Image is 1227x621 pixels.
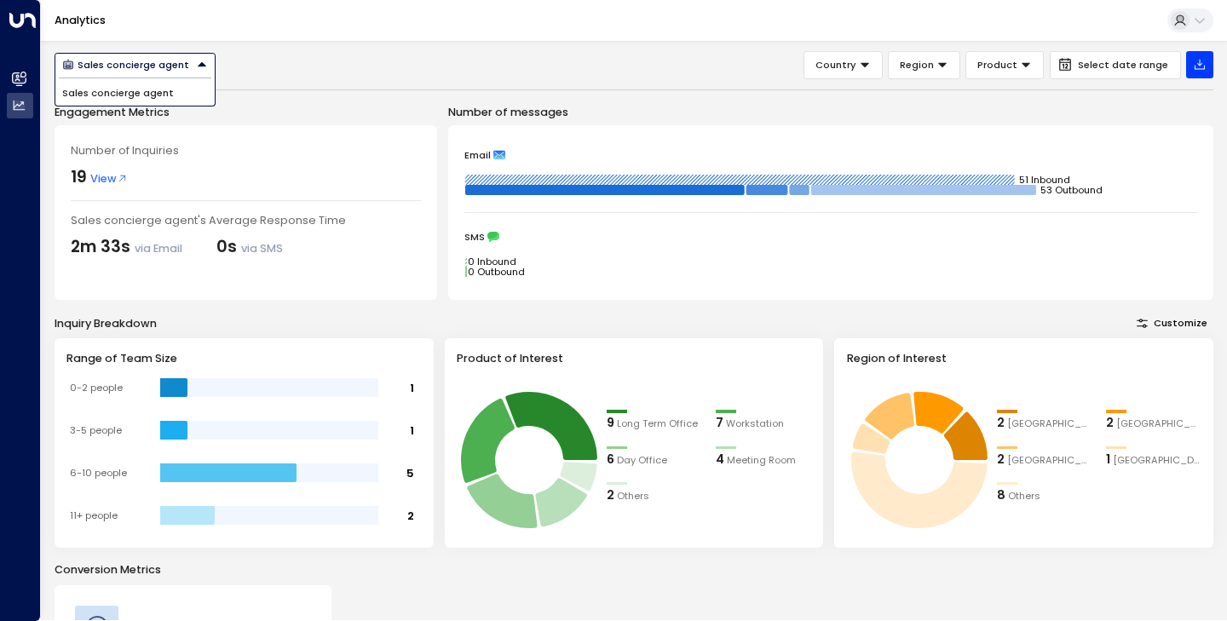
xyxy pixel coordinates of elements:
span: Email [464,149,491,161]
div: SMS [464,231,1197,243]
button: Select date range [1050,51,1181,79]
div: 2Manchester [997,451,1092,469]
h3: Product of Interest [457,350,811,366]
tspan: 0-2 people [70,381,123,394]
span: Region [900,57,934,72]
div: 4Meeting Room [716,451,811,469]
span: Sales concierge agent [62,86,174,101]
span: Select date range [1078,60,1168,71]
span: Meeting Room [727,453,796,468]
span: Newcastle [1116,417,1201,431]
div: 2Others [607,486,702,505]
tspan: 2 [407,508,414,522]
button: Region [888,51,960,79]
p: Number of messages [448,104,1213,120]
h3: Region of Interest [847,350,1201,366]
div: Inquiry Breakdown [55,315,157,331]
span: Country [815,57,856,72]
tspan: 0 Outbound [468,265,525,279]
tspan: 51 Inbound [1019,173,1070,187]
div: 19 [71,165,87,190]
div: 2London [997,414,1092,433]
div: 6 [607,451,614,469]
tspan: 0 Inbound [468,255,516,268]
span: Long Term Office [617,417,698,431]
div: 2Newcastle [1106,414,1201,433]
div: 6Day Office [607,451,702,469]
tspan: 5 [406,465,414,480]
button: Product [965,51,1044,79]
div: 2 [607,486,614,505]
div: 8Others [997,486,1092,505]
span: View [90,170,128,187]
p: Conversion Metrics [55,561,1213,578]
span: Others [1008,489,1040,503]
div: Button group with a nested menu [55,53,216,78]
div: 9 [607,414,614,433]
span: Product [977,57,1017,72]
tspan: 3-5 people [70,423,122,437]
div: 0s [216,235,283,260]
a: Analytics [55,13,106,27]
div: Sales concierge agent's Average Response Time [71,212,421,228]
div: Number of Inquiries [71,142,421,158]
span: via SMS [241,241,283,256]
div: 1 [1106,451,1110,469]
span: Manchester [1007,453,1092,468]
div: 9Long Term Office [607,414,702,433]
tspan: 11+ people [70,509,118,522]
tspan: 53 Outbound [1040,183,1103,197]
div: 2 [1106,414,1114,433]
div: 7Workstation [716,414,811,433]
button: Country [804,51,883,79]
div: 4 [716,451,724,469]
div: 2 [997,414,1005,433]
tspan: 6-10 people [70,466,127,480]
div: 2m 33s [71,235,182,260]
button: Customize [1131,313,1213,332]
div: 2 [997,451,1005,469]
tspan: 1 [410,380,414,394]
div: 7 [716,414,723,433]
span: via Email [135,241,182,256]
p: Engagement Metrics [55,104,437,120]
span: Johannesburg [1113,453,1201,468]
span: Others [617,489,649,503]
span: Workstation [726,417,784,431]
span: Day Office [617,453,667,468]
h3: Range of Team Size [66,350,421,366]
div: Sales concierge agent [62,59,189,71]
tspan: 1 [410,423,414,437]
button: Sales concierge agent [55,53,216,78]
div: 1Johannesburg [1106,451,1201,469]
span: London [1007,417,1092,431]
div: 8 [997,486,1005,505]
